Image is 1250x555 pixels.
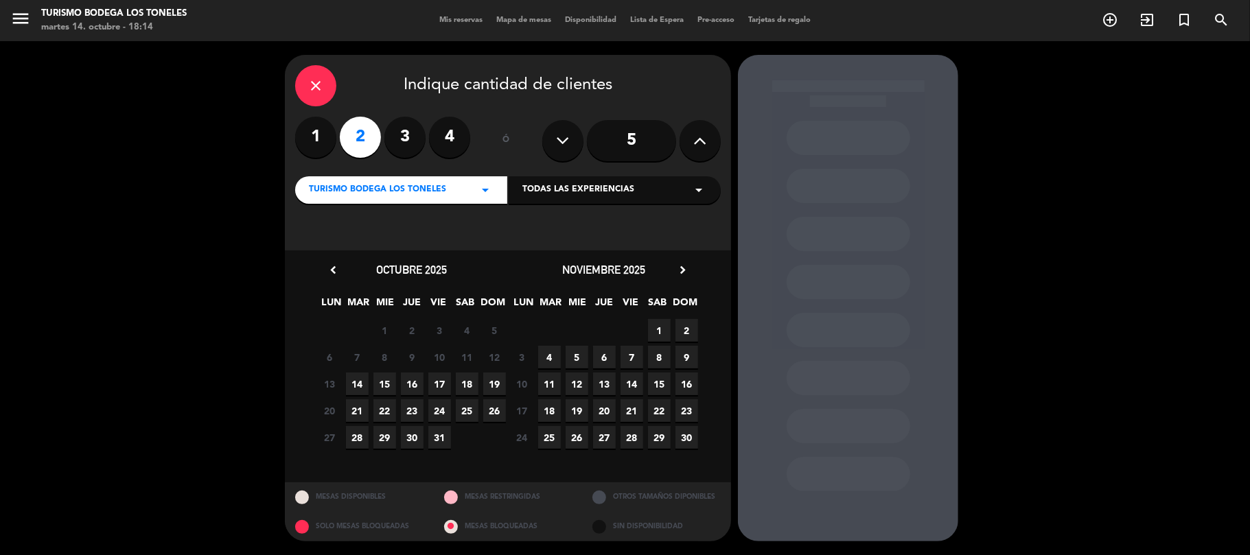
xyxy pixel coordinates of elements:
[285,512,434,541] div: SOLO MESAS BLOQUEADAS
[558,16,623,24] span: Disponibilidad
[489,16,558,24] span: Mapa de mesas
[374,294,397,317] span: MIE
[483,373,506,395] span: 19
[295,65,721,106] div: Indique cantidad de clientes
[308,78,324,94] i: close
[319,373,341,395] span: 13
[1102,12,1118,28] i: add_circle_outline
[563,263,646,276] span: noviembre 2025
[401,373,424,395] span: 16
[41,7,187,21] div: Turismo Bodega Los Toneles
[593,346,616,368] span: 6
[428,346,451,368] span: 10
[401,319,424,342] span: 2
[373,373,396,395] span: 15
[511,399,533,422] span: 17
[522,183,634,197] span: Todas las experiencias
[593,399,616,422] span: 20
[319,399,341,422] span: 20
[456,319,478,342] span: 4
[454,294,477,317] span: SAB
[483,399,506,422] span: 26
[10,8,31,29] i: menu
[675,399,698,422] span: 23
[346,373,369,395] span: 14
[593,426,616,449] span: 27
[593,373,616,395] span: 13
[691,16,741,24] span: Pre-acceso
[675,319,698,342] span: 2
[648,426,671,449] span: 29
[648,399,671,422] span: 22
[346,426,369,449] span: 28
[741,16,818,24] span: Tarjetas de regalo
[401,399,424,422] span: 23
[673,294,696,317] span: DOM
[401,346,424,368] span: 9
[346,399,369,422] span: 21
[538,399,561,422] span: 18
[538,346,561,368] span: 4
[401,294,424,317] span: JUE
[1176,12,1192,28] i: turned_in_not
[538,373,561,395] span: 11
[319,346,341,368] span: 6
[511,426,533,449] span: 24
[511,373,533,395] span: 10
[428,319,451,342] span: 3
[428,426,451,449] span: 31
[10,8,31,34] button: menu
[456,373,478,395] span: 18
[285,482,434,512] div: MESAS DISPONIBLES
[566,399,588,422] span: 19
[566,373,588,395] span: 12
[621,373,643,395] span: 14
[621,426,643,449] span: 28
[1213,12,1229,28] i: search
[340,117,381,158] label: 2
[373,319,396,342] span: 1
[511,346,533,368] span: 3
[373,346,396,368] span: 8
[373,399,396,422] span: 22
[566,426,588,449] span: 26
[434,482,583,512] div: MESAS RESTRINGIDAS
[647,294,669,317] span: SAB
[675,426,698,449] span: 30
[429,117,470,158] label: 4
[582,482,731,512] div: OTROS TAMAÑOS DIPONIBLES
[566,346,588,368] span: 5
[566,294,589,317] span: MIE
[347,294,370,317] span: MAR
[428,294,450,317] span: VIE
[582,512,731,541] div: SIN DISPONIBILIDAD
[481,294,504,317] span: DOM
[675,373,698,395] span: 16
[309,183,446,197] span: Turismo Bodega Los Toneles
[675,346,698,368] span: 9
[483,346,506,368] span: 12
[373,426,396,449] span: 29
[428,373,451,395] span: 17
[321,294,343,317] span: LUN
[621,346,643,368] span: 7
[621,399,643,422] span: 21
[456,399,478,422] span: 25
[648,346,671,368] span: 8
[1139,12,1155,28] i: exit_to_app
[675,263,690,277] i: chevron_right
[401,426,424,449] span: 30
[326,263,340,277] i: chevron_left
[41,21,187,34] div: martes 14. octubre - 18:14
[648,373,671,395] span: 15
[434,512,583,541] div: MESAS BLOQUEADAS
[319,426,341,449] span: 27
[648,319,671,342] span: 1
[540,294,562,317] span: MAR
[346,346,369,368] span: 7
[477,182,494,198] i: arrow_drop_down
[432,16,489,24] span: Mis reservas
[484,117,529,165] div: ó
[377,263,448,276] span: octubre 2025
[593,294,616,317] span: JUE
